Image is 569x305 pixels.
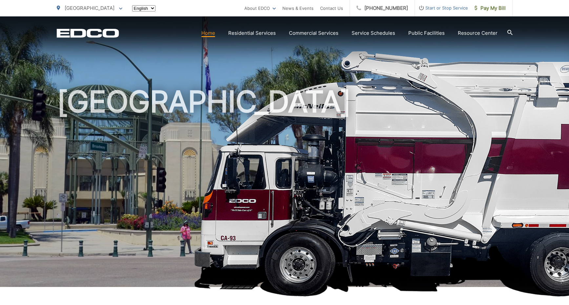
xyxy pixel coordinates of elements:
[320,4,343,12] a: Contact Us
[57,29,119,38] a: EDCD logo. Return to the homepage.
[65,5,114,11] span: [GEOGRAPHIC_DATA]
[282,4,314,12] a: News & Events
[289,29,338,37] a: Commercial Services
[201,29,215,37] a: Home
[244,4,276,12] a: About EDCO
[475,4,506,12] span: Pay My Bill
[408,29,445,37] a: Public Facilities
[132,5,155,11] select: Select a language
[57,85,513,293] h1: [GEOGRAPHIC_DATA]
[352,29,395,37] a: Service Schedules
[458,29,498,37] a: Resource Center
[228,29,276,37] a: Residential Services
